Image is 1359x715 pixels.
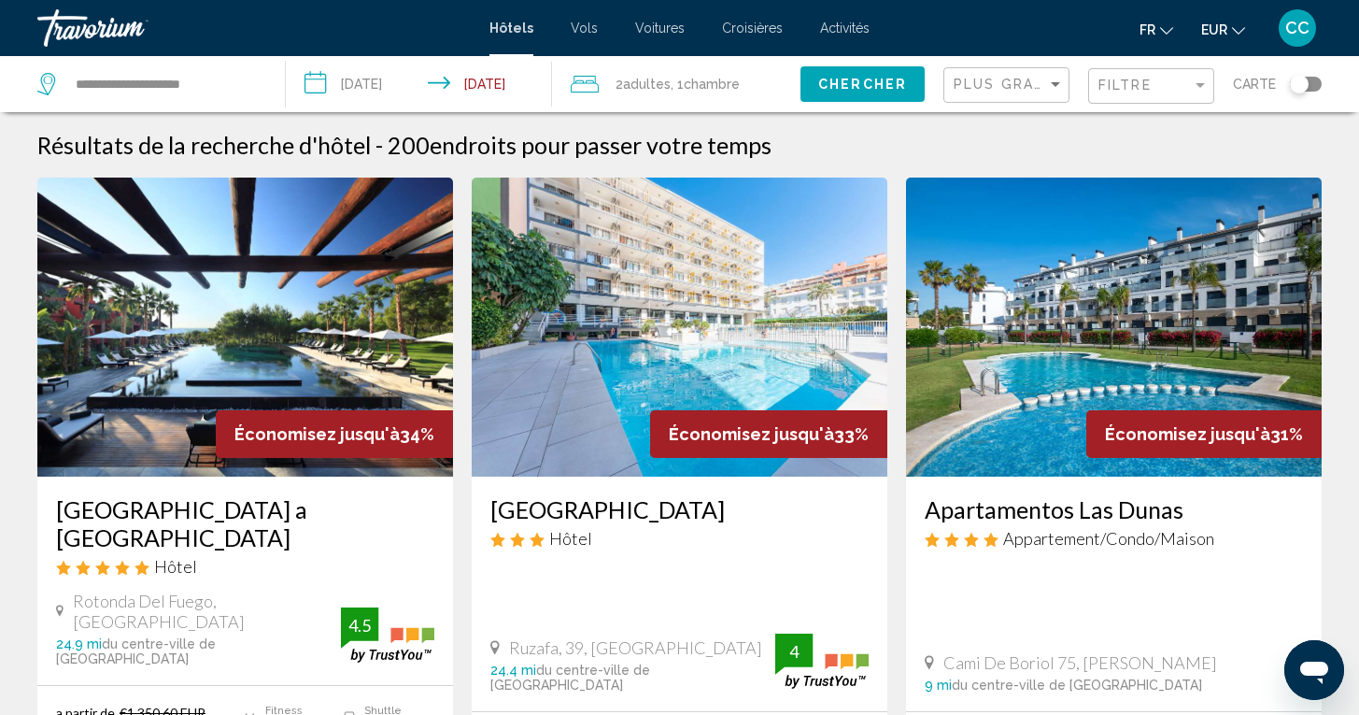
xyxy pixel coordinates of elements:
span: du centre-ville de [GEOGRAPHIC_DATA] [490,663,650,693]
span: fr [1140,22,1155,37]
button: Toggle map [1276,76,1322,93]
span: Économisez jusqu'à [669,424,834,444]
span: du centre-ville de [GEOGRAPHIC_DATA] [952,678,1202,693]
a: [GEOGRAPHIC_DATA] a [GEOGRAPHIC_DATA] [56,495,434,551]
span: du centre-ville de [GEOGRAPHIC_DATA] [56,636,216,666]
div: 5 star Hotel [56,556,434,577]
span: Rotonda Del Fuego, [GEOGRAPHIC_DATA] [73,591,341,632]
a: Voitures [635,21,685,36]
span: CC [1285,19,1309,37]
span: EUR [1201,22,1227,37]
span: Carte [1233,71,1276,97]
img: trustyou-badge.svg [775,634,869,689]
button: User Menu [1273,8,1322,48]
button: Check-in date: Nov 6, 2025 Check-out date: Nov 10, 2025 [286,56,553,112]
img: trustyou-badge.svg [341,608,434,663]
a: Vols [571,21,598,36]
a: [GEOGRAPHIC_DATA] [490,495,869,523]
a: Activités [820,21,870,36]
mat-select: Sort by [954,78,1064,93]
span: 24.4 mi [490,663,536,678]
div: 4 star Apartment [925,528,1303,549]
span: endroits pour passer votre temps [430,131,772,159]
span: Hôtel [549,528,592,549]
img: Hotel image [906,178,1322,477]
button: Filter [1088,67,1214,106]
button: Chercher [800,66,925,101]
span: 9 mi [925,678,952,693]
a: Travorium [37,9,471,47]
a: Apartamentos Las Dunas [925,495,1303,523]
span: Économisez jusqu'à [1105,424,1270,444]
span: Cami De Boriol 75, [PERSON_NAME] [943,652,1217,673]
span: , 1 [671,71,740,97]
h2: 200 [388,131,772,159]
div: 33% [650,410,887,458]
div: 34% [216,410,453,458]
iframe: Bouton de lancement de la fenêtre de messagerie [1284,640,1344,700]
span: Adultes [623,77,671,92]
img: Hotel image [37,178,453,477]
img: Hotel image [472,178,887,477]
span: Économisez jusqu'à [234,424,400,444]
button: Change currency [1201,16,1245,43]
span: Plus grandes économies [954,77,1176,92]
h1: Résultats de la recherche d'hôtel [37,131,371,159]
span: Ruzafa, 39, [GEOGRAPHIC_DATA] [509,637,762,658]
span: - [375,131,383,159]
span: Hôtel [154,556,197,577]
span: Filtre [1098,78,1152,93]
span: 24.9 mi [56,636,102,651]
span: Chambre [684,77,740,92]
button: Travelers: 2 adults, 0 children [552,56,800,112]
div: 3 star Hotel [490,528,869,549]
span: Chercher [818,78,907,93]
span: Appartement/Condo/Maison [1003,528,1214,549]
div: 31% [1086,410,1322,458]
div: 4 [775,640,813,663]
a: Hôtels [489,21,533,36]
button: Change language [1140,16,1173,43]
a: Croisières [722,21,783,36]
div: 4.5 [341,614,378,636]
span: 2 [616,71,671,97]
